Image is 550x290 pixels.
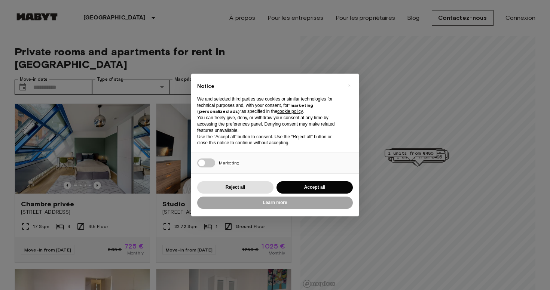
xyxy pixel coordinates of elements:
span: Marketing [219,160,239,166]
p: We and selected third parties use cookies or similar technologies for technical purposes and, wit... [197,96,341,115]
p: You can freely give, deny, or withdraw your consent at any time by accessing the preferences pane... [197,115,341,133]
h2: Notice [197,83,341,90]
button: Close this notice [343,80,355,92]
a: cookie policy [277,109,303,114]
strong: “marketing (personalized ads)” [197,102,313,114]
button: Accept all [276,181,353,194]
button: Learn more [197,197,353,209]
p: Use the “Accept all” button to consent. Use the “Reject all” button or close this notice to conti... [197,134,341,146]
span: × [348,81,351,90]
button: Reject all [197,181,274,194]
